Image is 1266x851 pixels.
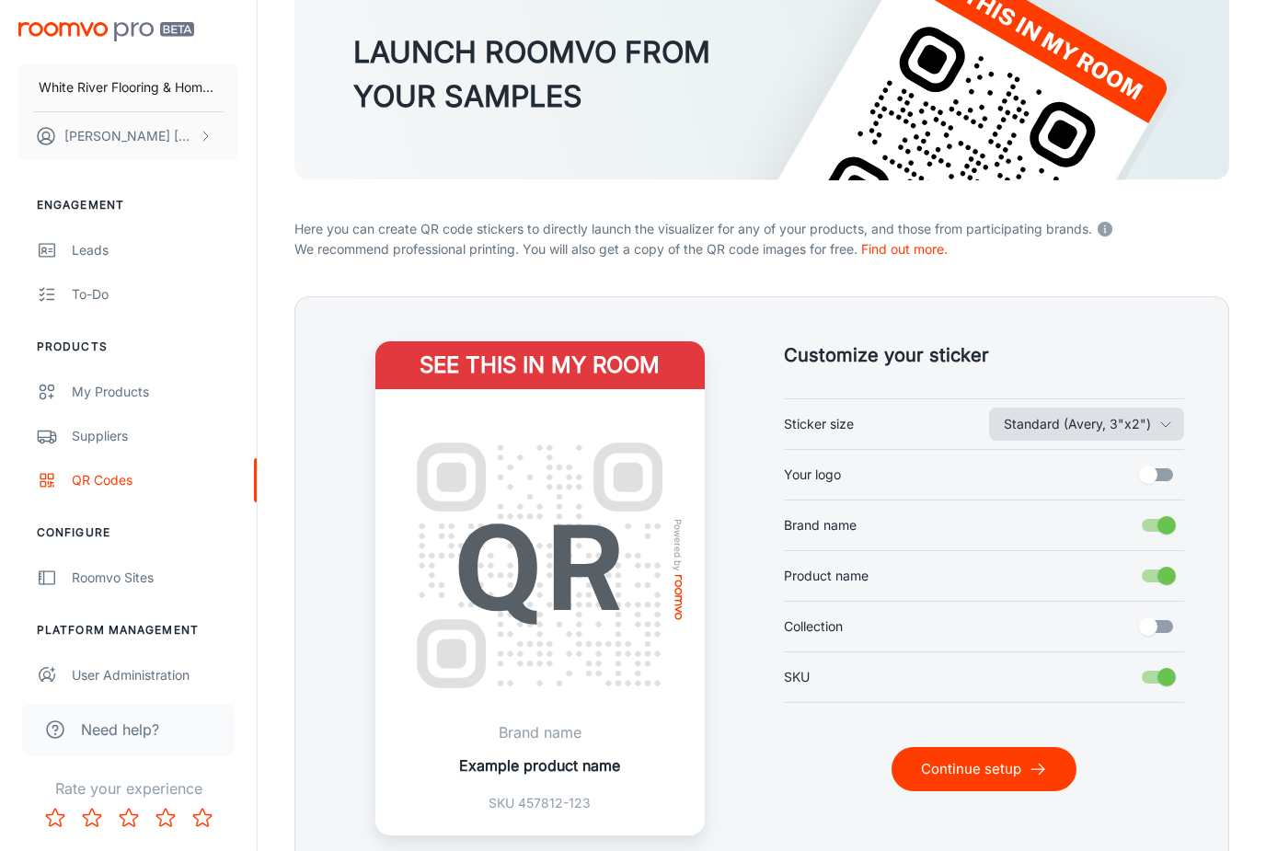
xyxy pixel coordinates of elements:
[147,799,184,836] button: Rate 4 star
[72,382,238,402] div: My Products
[72,284,238,305] div: To-do
[18,22,194,41] img: Roomvo PRO Beta
[81,719,159,741] span: Need help?
[784,414,854,434] span: Sticker size
[459,721,620,743] p: Brand name
[294,215,1229,239] p: Here you can create QR code stickers to directly launch the visualizer for any of your products, ...
[397,423,683,708] img: QR Code Example
[669,519,687,571] span: Powered by
[18,112,238,160] button: [PERSON_NAME] [PERSON_NAME]/PRES
[74,799,110,836] button: Rate 2 star
[989,408,1184,441] button: Sticker size
[15,777,242,799] p: Rate your experience
[892,747,1076,791] button: Continue setup
[294,239,1229,259] p: We recommend professional printing. You will also get a copy of the QR code images for free.
[353,30,710,119] h3: LAUNCH ROOMVO FROM YOUR SAMPLES
[674,575,682,620] img: roomvo
[72,568,238,588] div: Roomvo Sites
[459,793,620,813] p: SKU 457812-123
[784,341,1184,369] h5: Customize your sticker
[861,241,948,257] a: Find out more.
[459,754,620,776] p: Example product name
[39,77,218,98] p: White River Flooring & Home Finishes
[784,616,843,637] span: Collection
[110,799,147,836] button: Rate 3 star
[72,470,238,490] div: QR Codes
[784,566,869,586] span: Product name
[784,465,841,485] span: Your logo
[18,63,238,111] button: White River Flooring & Home Finishes
[72,426,238,446] div: Suppliers
[784,515,857,535] span: Brand name
[784,667,810,687] span: SKU
[72,665,238,685] div: User Administration
[64,126,194,146] p: [PERSON_NAME] [PERSON_NAME]/PRES
[72,240,238,260] div: Leads
[375,341,705,389] h4: See this in my room
[184,799,221,836] button: Rate 5 star
[37,799,74,836] button: Rate 1 star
